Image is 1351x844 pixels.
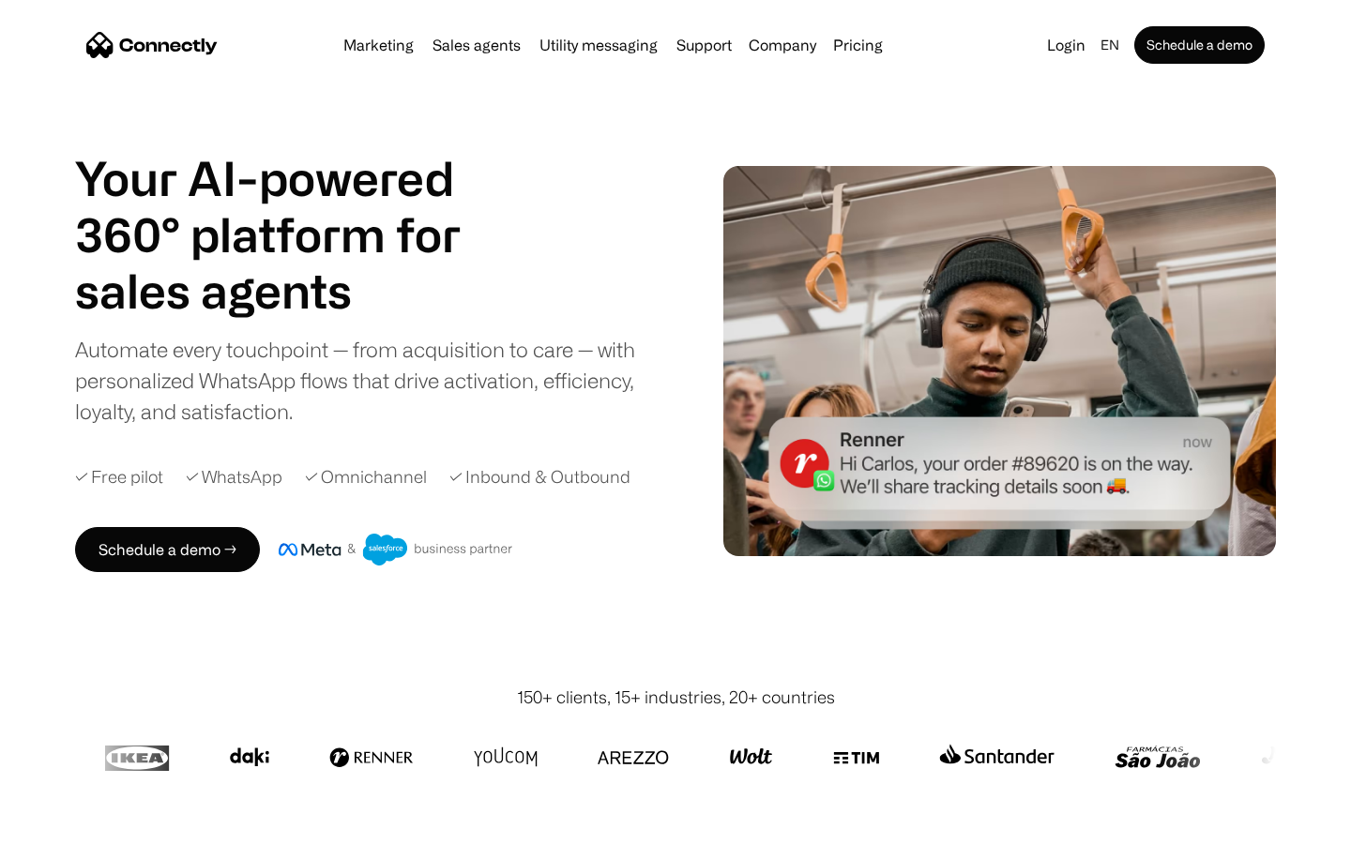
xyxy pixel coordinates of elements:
[336,38,421,53] a: Marketing
[532,38,665,53] a: Utility messaging
[826,38,890,53] a: Pricing
[749,32,816,58] div: Company
[75,150,507,263] h1: Your AI-powered 360° platform for
[75,527,260,572] a: Schedule a demo →
[279,534,513,565] img: Meta and Salesforce business partner badge.
[449,464,630,490] div: ✓ Inbound & Outbound
[75,334,666,427] div: Automate every touchpoint — from acquisition to care — with personalized WhatsApp flows that driv...
[1040,32,1093,58] a: Login
[1101,32,1119,58] div: en
[75,263,507,319] h1: sales agents
[669,38,739,53] a: Support
[425,38,528,53] a: Sales agents
[75,464,163,490] div: ✓ Free pilot
[186,464,282,490] div: ✓ WhatsApp
[19,809,113,837] aside: Language selected: English
[305,464,427,490] div: ✓ Omnichannel
[38,811,113,837] ul: Language list
[1134,26,1265,64] a: Schedule a demo
[517,685,835,710] div: 150+ clients, 15+ industries, 20+ countries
